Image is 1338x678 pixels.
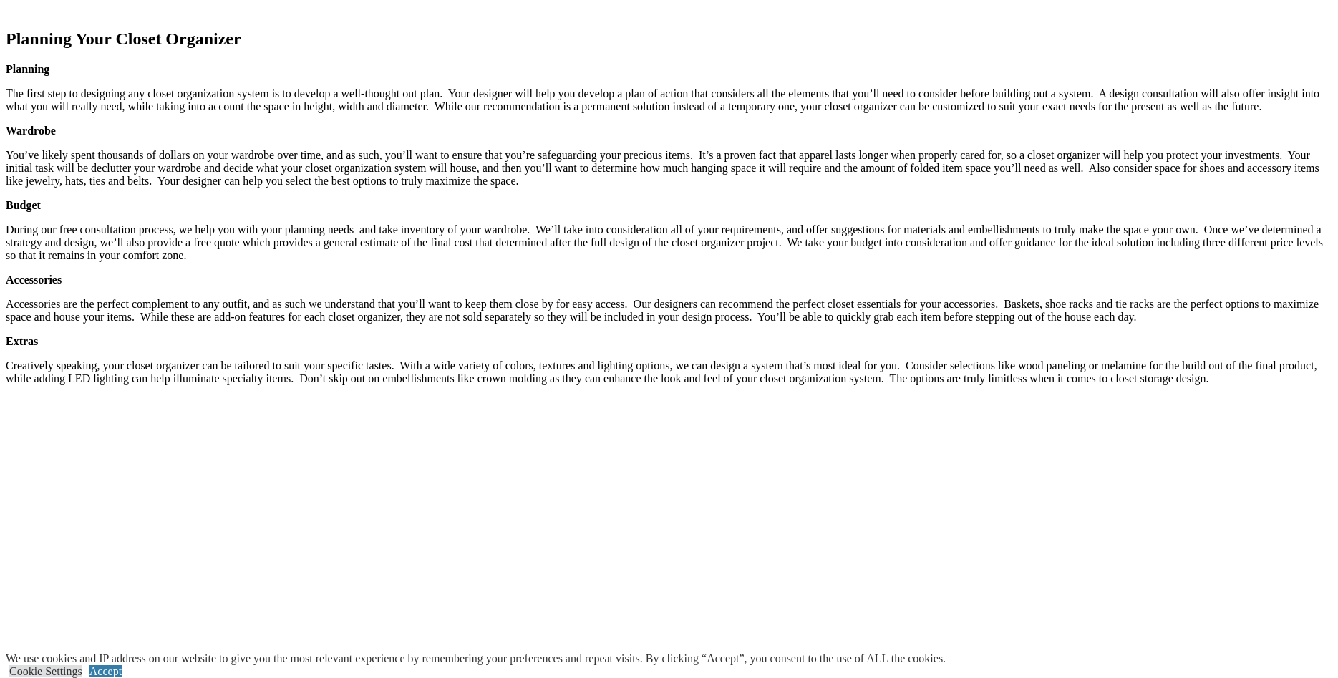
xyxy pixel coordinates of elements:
[6,223,1332,262] p: During our free consultation process, we help you with your planning needs and take inventory of ...
[6,359,1332,385] p: Creatively speaking, your closet organizer can be tailored to suit your specific tastes. With a w...
[9,665,82,677] a: Cookie Settings
[6,298,1332,324] p: Accessories are the perfect complement to any outfit, and as such we understand that you’ll want ...
[6,199,41,211] strong: Budget
[89,665,122,677] a: Accept
[6,273,62,286] strong: Accessories
[6,63,49,75] strong: Planning
[6,652,946,665] div: We use cookies and IP address on our website to give you the most relevant experience by remember...
[6,87,1332,113] p: The first step to designing any closet organization system is to develop a well-thought out plan....
[6,29,1332,49] h2: Planning Your Closet Organizer
[6,149,1332,188] p: You’ve likely spent thousands of dollars on your wardrobe over time, and as such, you’ll want to ...
[6,335,38,347] strong: Extras
[6,125,56,137] strong: Wardrobe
